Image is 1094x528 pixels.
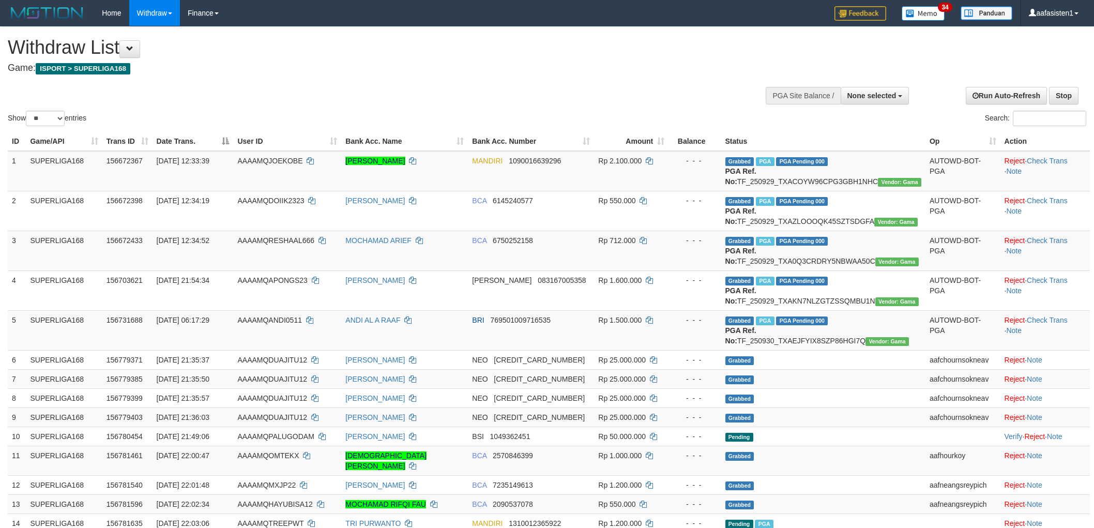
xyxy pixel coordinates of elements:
[725,167,756,186] b: PGA Ref. No:
[673,431,717,442] div: - - -
[1005,157,1025,165] a: Reject
[26,132,102,151] th: Game/API: activate to sort column ascending
[1027,394,1042,402] a: Note
[345,236,412,245] a: MOCHAMAD ARIEF
[107,157,143,165] span: 156672367
[8,63,719,73] h4: Game:
[966,87,1047,104] a: Run Auto-Refresh
[26,350,102,369] td: SUPERLIGA168
[237,236,314,245] span: AAAAMQRESHAAL666
[8,132,26,151] th: ID
[237,316,302,324] span: AAAAMQANDI0511
[925,369,1000,388] td: aafchournsokneav
[472,451,487,460] span: BCA
[673,499,717,509] div: - - -
[725,356,754,365] span: Grabbed
[721,231,925,270] td: TF_250929_TXA0Q3CRDRY5NBWAA50C
[847,92,897,100] span: None selected
[598,316,642,324] span: Rp 1.500.000
[725,277,754,285] span: Grabbed
[237,394,307,402] span: AAAAMQDUAJITU12
[598,500,635,508] span: Rp 550.000
[237,276,307,284] span: AAAAMQAPONGS23
[756,197,774,206] span: Marked by aafsoycanthlai
[237,197,304,205] span: AAAAMQDOIIK2323
[725,501,754,509] span: Grabbed
[841,87,909,104] button: None selected
[598,413,646,421] span: Rp 25.000.000
[725,452,754,461] span: Grabbed
[26,388,102,408] td: SUPERLIGA168
[925,270,1000,310] td: AUTOWD-BOT-PGA
[1000,369,1090,388] td: ·
[345,197,405,205] a: [PERSON_NAME]
[673,275,717,285] div: - - -
[1027,276,1068,284] a: Check Trans
[673,195,717,206] div: - - -
[107,432,143,441] span: 156780454
[1005,375,1025,383] a: Reject
[598,236,635,245] span: Rp 712.000
[985,111,1086,126] label: Search:
[493,197,533,205] span: Copy 6145240577 to clipboard
[1006,167,1022,175] a: Note
[26,475,102,494] td: SUPERLIGA168
[776,277,828,285] span: PGA Pending
[725,247,756,265] b: PGA Ref. No:
[345,413,405,421] a: [PERSON_NAME]
[725,316,754,325] span: Grabbed
[875,258,919,266] span: Vendor URL: https://trx31.1velocity.biz
[153,132,234,151] th: Date Trans.: activate to sort column descending
[26,494,102,514] td: SUPERLIGA168
[1000,350,1090,369] td: ·
[26,270,102,310] td: SUPERLIGA168
[237,432,314,441] span: AAAAMQPALUGODAM
[725,197,754,206] span: Grabbed
[1000,191,1090,231] td: · ·
[345,276,405,284] a: [PERSON_NAME]
[1027,413,1042,421] a: Note
[925,151,1000,191] td: AUTOWD-BOT-PGA
[345,316,400,324] a: ANDI AL A RAAF
[26,369,102,388] td: SUPERLIGA168
[725,433,753,442] span: Pending
[725,286,756,305] b: PGA Ref. No:
[925,191,1000,231] td: AUTOWD-BOT-PGA
[1005,394,1025,402] a: Reject
[925,350,1000,369] td: aafchournsokneav
[1000,132,1090,151] th: Action
[598,356,646,364] span: Rp 25.000.000
[472,413,488,421] span: NEO
[1000,494,1090,514] td: ·
[874,218,918,227] span: Vendor URL: https://trx31.1velocity.biz
[8,475,26,494] td: 12
[1000,231,1090,270] td: · ·
[756,157,774,166] span: Marked by aafsengchandara
[493,451,533,460] span: Copy 2570846399 to clipboard
[345,500,426,508] a: MOCHAMAD RIFQI FAU
[721,310,925,350] td: TF_250930_TXAEJFYIX8SZP86HGI7Q
[673,315,717,325] div: - - -
[157,316,209,324] span: [DATE] 06:17:29
[26,427,102,446] td: SUPERLIGA168
[865,337,909,346] span: Vendor URL: https://trx31.1velocity.biz
[1005,236,1025,245] a: Reject
[157,394,209,402] span: [DATE] 21:35:57
[237,413,307,421] span: AAAAMQDUAJITU12
[157,451,209,460] span: [DATE] 22:00:47
[8,37,719,58] h1: Withdraw List
[107,276,143,284] span: 156703621
[1000,151,1090,191] td: · ·
[107,481,143,489] span: 156781540
[8,350,26,369] td: 6
[472,519,503,527] span: MANDIRI
[494,394,585,402] span: Copy 5859457140486971 to clipboard
[345,432,405,441] a: [PERSON_NAME]
[237,451,299,460] span: AAAAMQOMTEKX
[756,237,774,246] span: Marked by aafsoycanthlai
[8,446,26,475] td: 11
[1000,475,1090,494] td: ·
[725,395,754,403] span: Grabbed
[1027,481,1042,489] a: Note
[598,432,646,441] span: Rp 50.000.000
